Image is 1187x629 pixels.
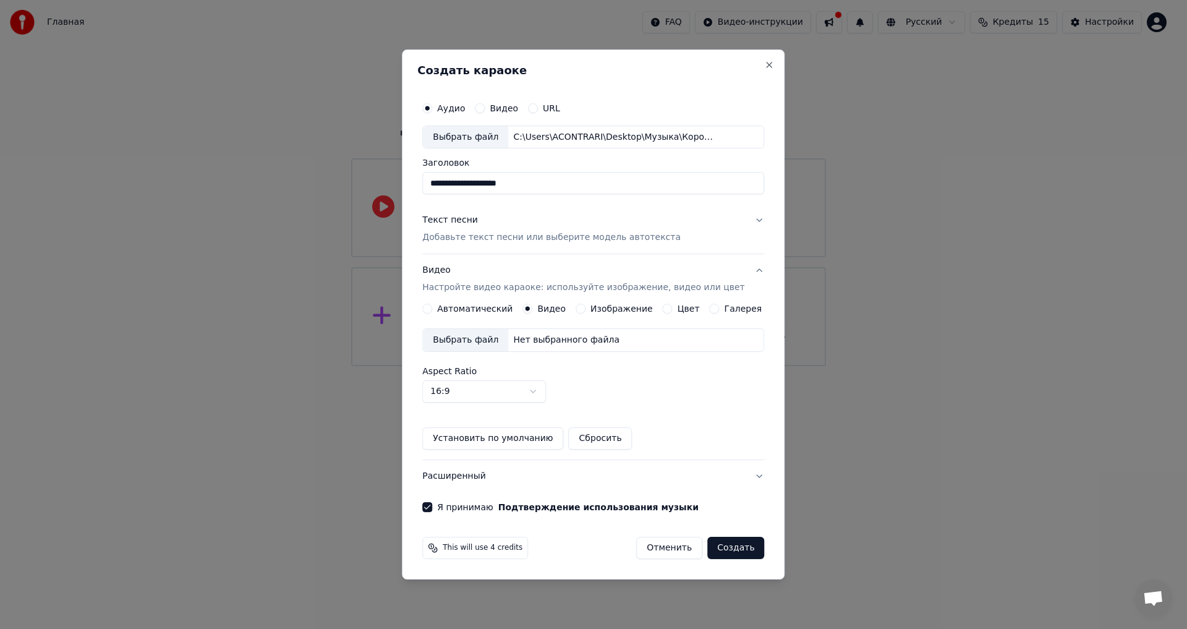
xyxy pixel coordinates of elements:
label: Видео [490,104,518,113]
label: Я принимаю [437,503,699,511]
button: Я принимаю [498,503,699,511]
label: Галерея [725,304,762,313]
div: Выбрать файл [423,329,508,351]
div: Нет выбранного файла [508,334,624,346]
label: Aspect Ratio [422,367,764,375]
button: Установить по умолчанию [422,427,563,450]
p: Настройте видео караоке: используйте изображение, видео или цвет [422,281,744,294]
button: Сбросить [569,427,632,450]
p: Добавьте текст песни или выберите модель автотекста [422,232,681,244]
label: Изображение [590,304,653,313]
label: Автоматический [437,304,513,313]
div: Выбрать файл [423,126,508,148]
h2: Создать караоке [417,65,769,76]
label: Цвет [678,304,700,313]
div: ВидеоНастройте видео караоке: используйте изображение, видео или цвет [422,304,764,460]
label: Видео [537,304,566,313]
span: This will use 4 credits [443,543,522,553]
button: Создать [707,537,764,559]
button: Текст песниДобавьте текст песни или выберите модель автотекста [422,205,764,254]
div: C:\Users\ACONTRARI\Desktop\Музыка\Король и Шут - Лесник.mp3 [508,131,718,143]
button: ВидеоНастройте видео караоке: используйте изображение, видео или цвет [422,255,764,304]
button: Расширенный [422,460,764,492]
label: URL [543,104,560,113]
div: Текст песни [422,215,478,227]
label: Заголовок [422,159,764,168]
div: Видео [422,265,744,294]
label: Аудио [437,104,465,113]
button: Отменить [636,537,702,559]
